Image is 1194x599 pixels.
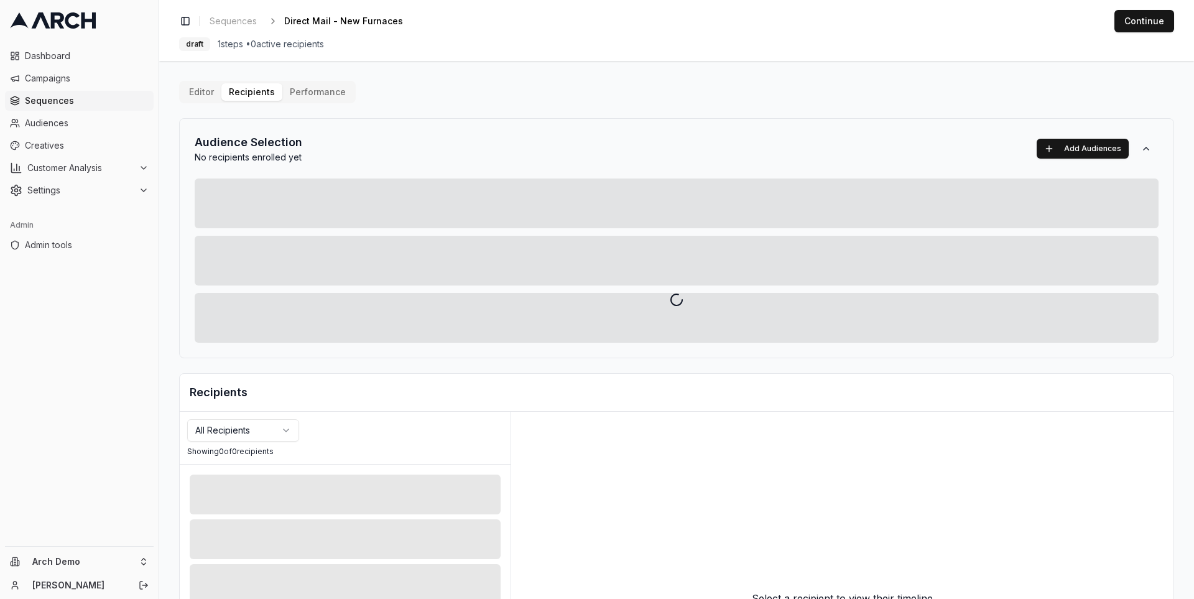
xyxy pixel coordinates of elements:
a: Creatives [5,136,154,156]
span: Customer Analysis [27,162,134,174]
button: Settings [5,180,154,200]
span: Creatives [25,139,149,152]
a: Dashboard [5,46,154,66]
button: Log out [135,577,152,594]
span: Dashboard [25,50,149,62]
span: Campaigns [25,72,149,85]
span: Sequences [25,95,149,107]
span: Settings [27,184,134,197]
div: Admin [5,215,154,235]
a: Admin tools [5,235,154,255]
span: Admin tools [25,239,149,251]
a: Sequences [5,91,154,111]
a: Campaigns [5,68,154,88]
a: Audiences [5,113,154,133]
span: Audiences [25,117,149,129]
span: Arch Demo [32,556,134,567]
button: Customer Analysis [5,158,154,178]
button: Arch Demo [5,552,154,572]
a: [PERSON_NAME] [32,579,125,592]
